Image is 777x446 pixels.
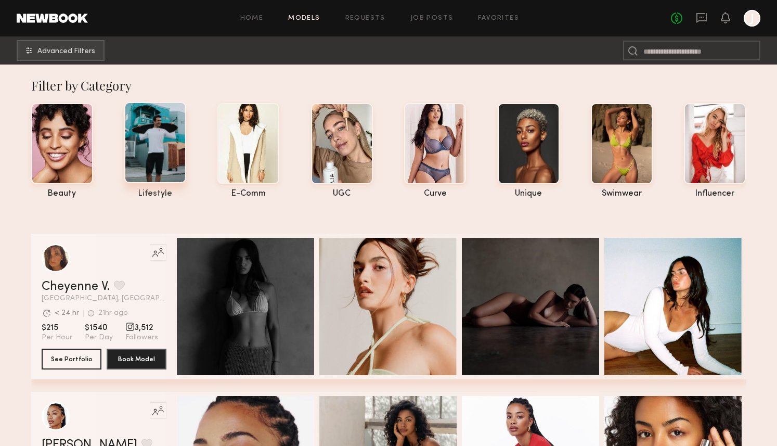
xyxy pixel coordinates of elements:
span: 3,512 [125,323,158,333]
div: swimwear [591,189,653,198]
button: See Portfolio [42,349,101,369]
button: Advanced Filters [17,40,105,61]
a: Requests [345,15,385,22]
span: Advanced Filters [37,48,95,55]
a: Cheyenne V. [42,281,110,293]
div: curve [404,189,466,198]
div: influencer [684,189,746,198]
div: < 24 hr [55,310,79,317]
div: beauty [31,189,93,198]
a: Job Posts [410,15,454,22]
div: e-comm [217,189,279,198]
span: $1540 [85,323,113,333]
div: unique [498,189,560,198]
div: UGC [311,189,373,198]
a: Favorites [478,15,519,22]
span: Per Day [85,333,113,342]
span: $215 [42,323,72,333]
div: Filter by Category [31,77,746,94]
a: Home [240,15,264,22]
div: lifestyle [124,189,186,198]
span: [GEOGRAPHIC_DATA], [GEOGRAPHIC_DATA] [42,295,166,302]
div: 21hr ago [98,310,128,317]
button: Book Model [107,349,166,369]
span: Per Hour [42,333,72,342]
a: Models [288,15,320,22]
span: Followers [125,333,158,342]
a: J [744,10,760,27]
